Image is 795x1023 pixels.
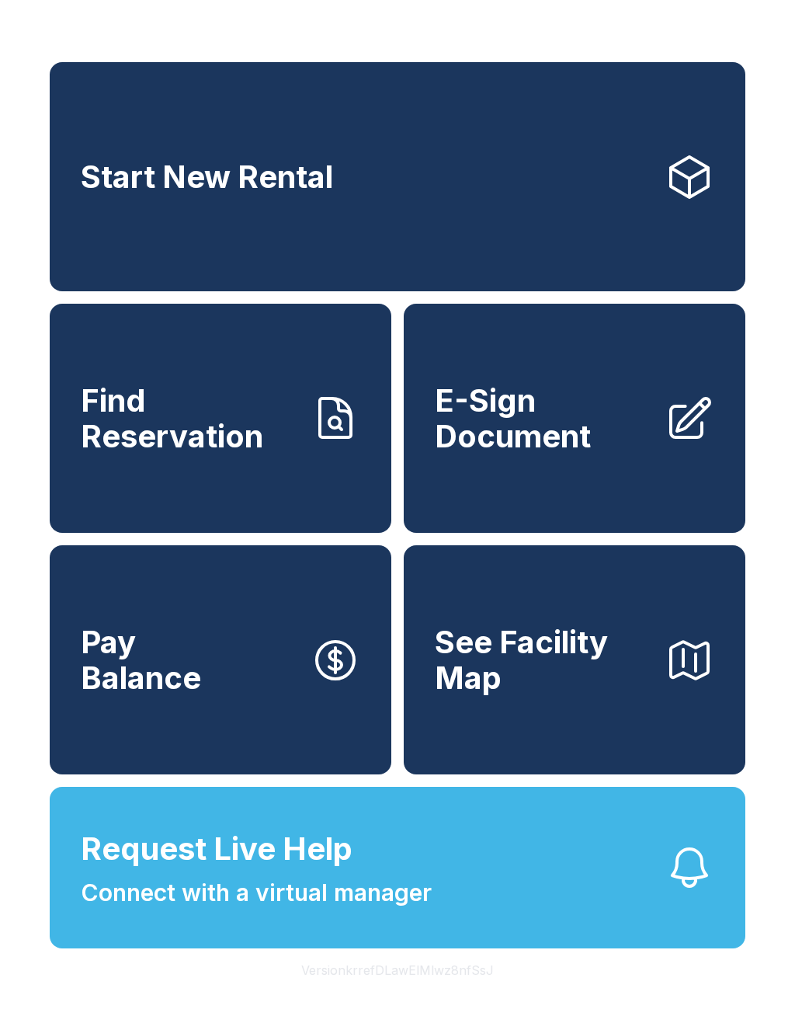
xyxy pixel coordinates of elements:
[50,545,391,774] button: PayBalance
[81,875,432,910] span: Connect with a virtual manager
[404,545,745,774] button: See Facility Map
[50,787,745,948] button: Request Live HelpConnect with a virtual manager
[435,383,652,454] span: E-Sign Document
[81,383,298,454] span: Find Reservation
[50,62,745,291] a: Start New Rental
[81,159,333,195] span: Start New Rental
[404,304,745,533] a: E-Sign Document
[50,304,391,533] a: Find Reservation
[81,625,201,695] span: Pay Balance
[289,948,506,992] button: VersionkrrefDLawElMlwz8nfSsJ
[435,625,652,695] span: See Facility Map
[81,826,352,872] span: Request Live Help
